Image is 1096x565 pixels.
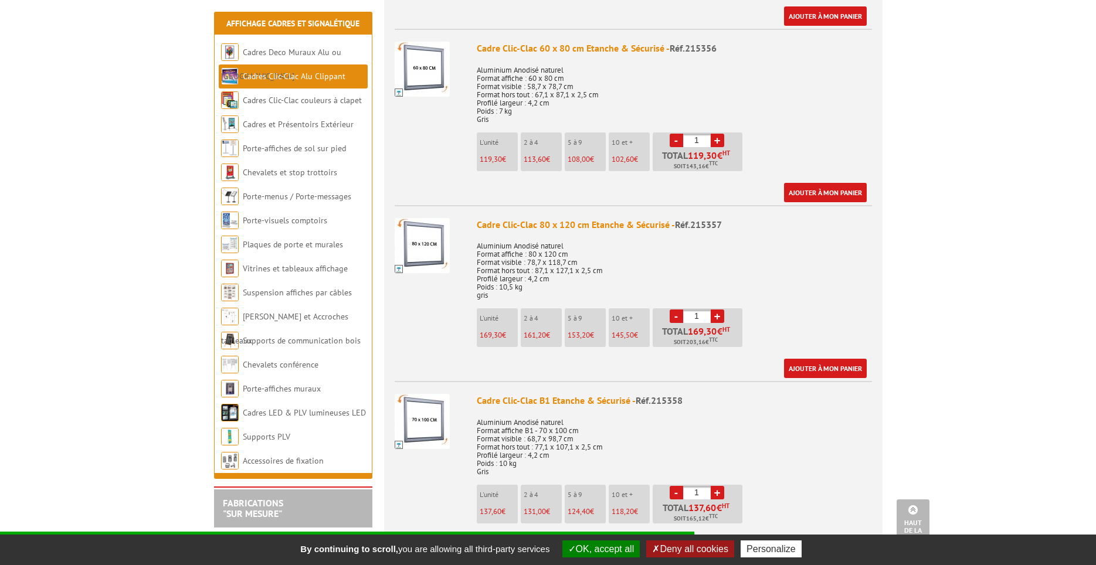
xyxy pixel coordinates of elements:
span: 108,00 [568,154,590,164]
a: Porte-visuels comptoirs [243,215,327,226]
a: Supports de communication bois [243,335,361,346]
span: Réf.215357 [675,219,722,230]
img: Porte-visuels comptoirs [221,212,239,229]
img: Vitrines et tableaux affichage [221,260,239,277]
a: + [711,486,724,499]
span: 119,30 [480,154,502,164]
p: € [480,331,518,339]
a: Chevalets conférence [243,359,318,370]
img: Accessoires de fixation [221,452,239,469]
a: Ajouter à mon panier [784,359,867,378]
p: 5 à 9 [568,314,606,322]
span: 124,40 [568,506,590,516]
a: Cadres Clic-Clac Alu Clippant [243,71,345,81]
span: 118,20 [612,506,634,516]
span: 165,12 [686,514,705,523]
span: 102,60 [612,154,634,164]
span: 203,16 [686,338,705,347]
a: Plaques de porte et murales [243,239,343,250]
p: 2 à 4 [524,314,562,322]
a: Accessoires de fixation [243,455,324,466]
span: Soit € [674,338,718,347]
span: 119,30 [688,151,717,160]
span: 153,20 [568,330,590,340]
p: € [480,155,518,164]
p: Aluminium Anodisé naturel Format affiche : 60 x 80 cm Format visible : 58,7 x 78,7 cm Format hors... [477,58,872,124]
p: Total [656,503,742,523]
strong: By continuing to scroll, [300,544,398,554]
sup: HT [722,149,730,157]
p: € [568,331,606,339]
div: Cadre Clic-Clac B1 Etanche & Sécurisé - [477,394,872,407]
a: Haut de la page [897,499,929,547]
sup: TTC [709,513,718,519]
p: € [480,508,518,516]
p: € [612,508,650,516]
span: 131,00 [524,506,546,516]
span: 161,20 [524,330,546,340]
img: Cadre Clic-Clac 60 x 80 cm Etanche & Sécurisé [395,42,450,97]
p: L'unité [480,314,518,322]
img: Porte-affiches muraux [221,380,239,397]
a: Porte-affiches de sol sur pied [243,143,346,154]
span: Soit € [674,162,718,171]
a: + [711,134,724,147]
p: 5 à 9 [568,138,606,147]
p: Total [656,326,742,347]
button: Personalize (modal window) [741,540,802,557]
span: 143,16 [686,162,705,171]
span: 169,30 [688,326,717,336]
a: Porte-menus / Porte-messages [243,191,351,202]
a: Ajouter à mon panier [784,183,867,202]
a: Cadres LED & PLV lumineuses LED [243,407,366,418]
span: 145,50 [612,330,634,340]
a: Supports PLV [243,431,290,442]
p: 2 à 4 [524,138,562,147]
a: Cadres Deco Muraux Alu ou [GEOGRAPHIC_DATA] [221,47,341,81]
p: 10 et + [612,314,650,322]
img: Cimaises et Accroches tableaux [221,308,239,325]
a: Vitrines et tableaux affichage [243,263,348,274]
img: Chevalets conférence [221,356,239,373]
a: Affichage Cadres et Signalétique [226,18,359,29]
img: Cadres LED & PLV lumineuses LED [221,404,239,421]
span: € [717,503,722,512]
img: Porte-affiches de sol sur pied [221,139,239,157]
button: OK, accept all [562,540,640,557]
a: Suspension affiches par câbles [243,287,352,298]
a: Cadres Clic-Clac couleurs à clapet [243,95,362,105]
span: Réf.215356 [670,42,717,54]
p: L'unité [480,138,518,147]
sup: HT [722,325,730,333]
span: 137,60 [688,503,717,512]
span: 137,60 [480,506,501,516]
img: Cadre Clic-Clac B1 Etanche & Sécurisé [395,394,450,449]
p: € [568,508,606,516]
img: Porte-menus / Porte-messages [221,188,239,205]
img: Cadres Deco Muraux Alu ou Bois [221,43,239,61]
img: Supports PLV [221,428,239,445]
div: Cadre Clic-Clac 60 x 80 cm Etanche & Sécurisé - [477,42,872,55]
a: - [670,309,683,323]
p: Total [656,151,742,171]
img: Plaques de porte et murales [221,236,239,253]
img: Cadres Clic-Clac couleurs à clapet [221,91,239,109]
span: you are allowing all third-party services [294,544,555,554]
p: € [612,155,650,164]
p: L'unité [480,491,518,499]
a: [PERSON_NAME] et Accroches tableaux [221,311,348,346]
a: Chevalets et stop trottoirs [243,167,337,178]
p: € [524,155,562,164]
sup: TTC [709,336,718,343]
span: Réf.215358 [636,394,683,406]
p: € [524,331,562,339]
span: 169,30 [480,330,502,340]
a: Ajouter à mon panier [784,6,867,26]
span: 113,60 [524,154,546,164]
sup: HT [722,502,729,510]
img: Suspension affiches par câbles [221,284,239,301]
p: 5 à 9 [568,491,606,499]
a: Cadres et Présentoirs Extérieur [243,119,354,130]
img: Chevalets et stop trottoirs [221,164,239,181]
p: 2 à 4 [524,491,562,499]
